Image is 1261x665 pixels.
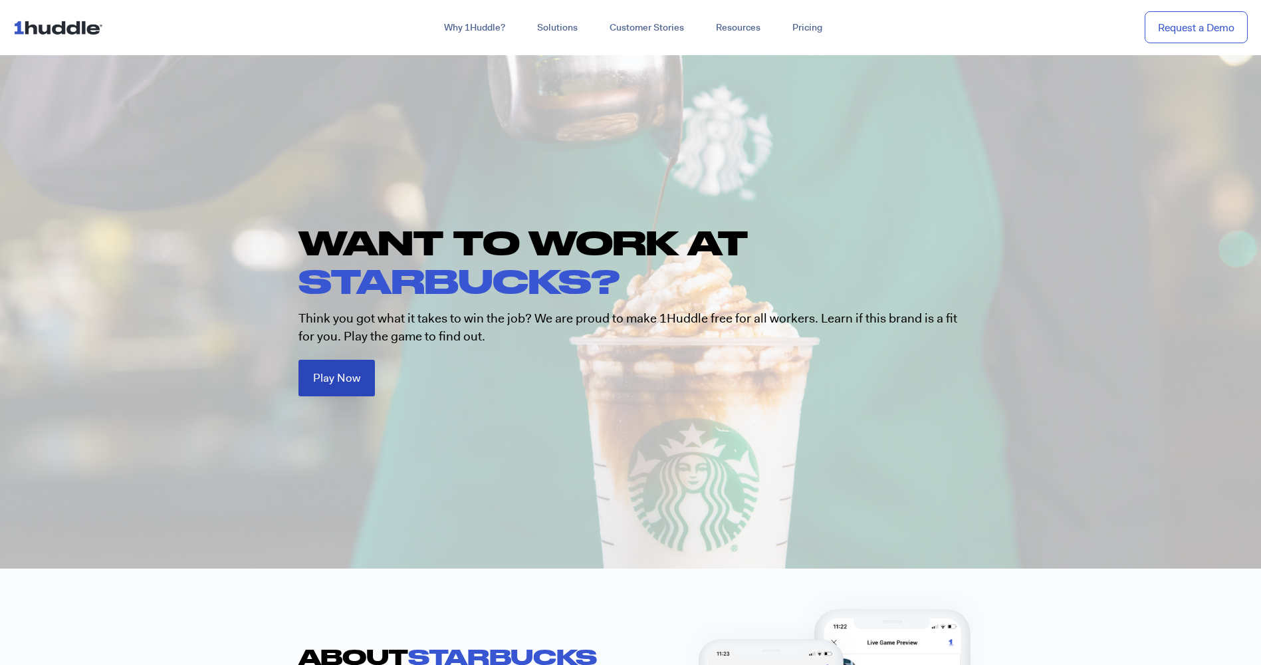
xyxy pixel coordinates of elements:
[298,223,976,300] h1: WANT TO WORK AT
[428,16,521,40] a: Why 1Huddle?
[1145,11,1248,44] a: Request a Demo
[313,372,360,384] span: Play Now
[298,360,375,396] a: Play Now
[298,261,620,300] span: STARBUCKS?
[298,310,963,345] p: Think you got what it takes to win the job? We are proud to make 1Huddle free for all workers. Le...
[521,16,594,40] a: Solutions
[594,16,700,40] a: Customer Stories
[700,16,776,40] a: Resources
[13,15,108,40] img: ...
[776,16,838,40] a: Pricing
